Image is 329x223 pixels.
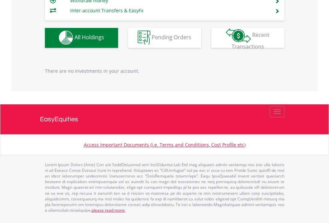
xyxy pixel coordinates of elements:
a: Access Important Documents (i.e. Terms and Conditions, Cost Profile etc) [84,142,246,148]
p: Lorem Ipsum Dolors (Ame) Con a/e SeddOeiusmod tem InciDiduntut Lab Etd mag aliquaen admin veniamq... [45,162,284,213]
button: All Holdings [45,28,118,48]
p: There are no investments in your account. [45,68,284,74]
span: All Holdings [75,34,104,41]
a: EasyEquities [40,104,289,134]
a: please read more: [91,207,125,213]
img: transactions-zar-wht.png [226,28,251,43]
button: Recent Transactions [211,28,284,48]
td: Inter-account Transfers & EasyFx [70,6,267,16]
button: Pending Orders [128,28,201,48]
span: Recent Transactions [232,31,270,50]
img: pending_instructions-wht.png [138,31,150,45]
span: Pending Orders [152,34,191,41]
img: holdings-wht.png [59,31,73,45]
